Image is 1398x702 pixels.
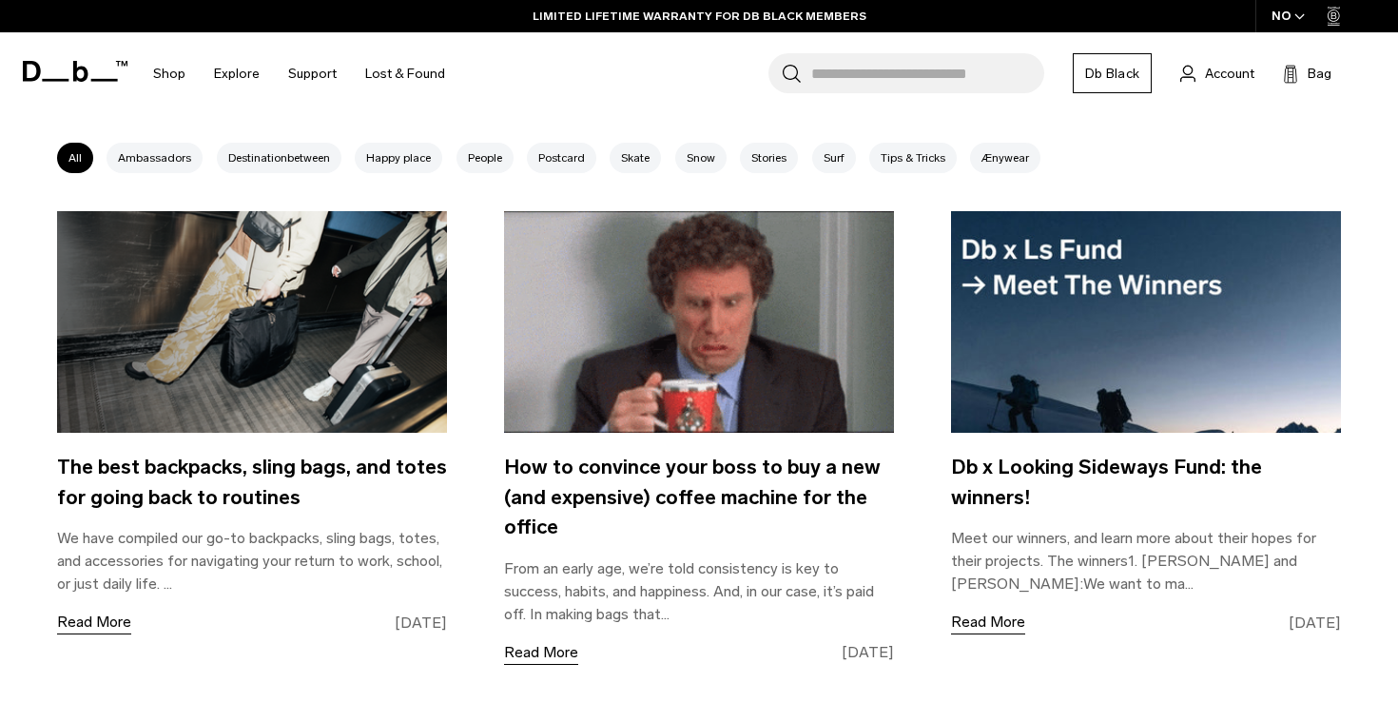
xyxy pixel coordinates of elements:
[468,151,502,165] a: People
[57,611,131,634] a: Read More
[533,8,866,25] a: LIMITED LIFETIME WARRANTY FOR DB BLACK MEMBERS
[118,151,191,165] a: Ambassadors
[365,40,445,107] a: Lost & Found
[881,151,945,165] a: Tips & Tricks
[68,151,82,165] a: All
[1205,64,1254,84] span: Account
[1073,53,1152,93] a: Db Black
[751,151,786,165] a: Stories
[57,527,447,595] p: We have compiled our go-to backpacks, sling bags, totes, and accessories for navigating your retu...
[1283,62,1331,85] button: Bag
[538,151,585,165] a: Postcard
[228,151,330,165] a: Destinationbetween
[139,32,459,115] nav: Main Navigation
[687,151,715,165] a: Snow
[951,211,1341,434] img: Db x Looking Sideways Fund: the winners!
[395,612,447,634] span: [DATE]
[1180,62,1254,85] a: Account
[504,557,894,626] p: From an early age, we’re told consistency is key to success, habits, and happiness. And, in our c...
[1308,64,1331,84] span: Bag
[842,641,894,664] span: [DATE]
[621,151,650,165] a: Skate
[504,452,894,542] h4: How to convince your boss to buy a new (and expensive) coffee machine for the office
[1289,612,1341,634] span: [DATE]
[504,211,894,434] img: How to convince your boss to buy a new (and expensive) coffee machine for the office
[951,527,1341,595] p: Meet our winners, and learn more about their hopes for their projects. The winners1. [PERSON_NAME...
[951,452,1341,512] h4: Db x Looking Sideways Fund: the winners!
[981,151,1029,165] a: Ænywear
[57,211,447,434] img: The best backpacks, sling bags, and totes for going back to routines
[288,40,337,107] a: Support
[824,151,845,165] a: Surf
[504,641,578,665] a: Read More
[366,151,431,165] a: Happy place
[214,40,260,107] a: Explore
[951,611,1025,634] a: Read More
[153,40,185,107] a: Shop
[57,452,447,512] h4: The best backpacks, sling bags, and totes for going back to routines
